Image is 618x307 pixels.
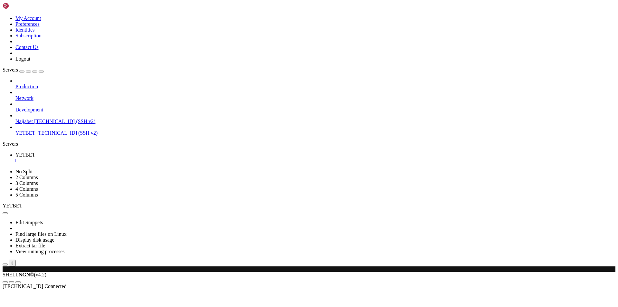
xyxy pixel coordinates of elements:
span: Development [15,107,43,112]
a: No Split [15,169,33,174]
span: Naijabet [15,119,33,124]
a: Subscription [15,33,42,38]
a: 2 Columns [15,175,38,180]
a: YETBET [TECHNICAL_ID] (SSH v2) [15,130,615,136]
a: Production [15,84,615,90]
a: YETBET [15,152,615,164]
li: YETBET [TECHNICAL_ID] (SSH v2) [15,124,615,136]
span: YETBET [15,152,35,158]
a: 3 Columns [15,180,38,186]
a: Edit Snippets [15,220,43,225]
a: My Account [15,15,41,21]
a: Find large files on Linux [15,231,67,237]
a: Preferences [15,21,40,27]
a: View running processes [15,249,65,254]
a:  [15,158,615,164]
li: Naijabet [TECHNICAL_ID] (SSH v2) [15,113,615,124]
span: Servers [3,67,18,72]
a: Identities [15,27,35,33]
a: Extract tar file [15,243,45,248]
span: YETBET [15,130,35,136]
li: Network [15,90,615,101]
a: Network [15,95,615,101]
a: Servers [3,67,44,72]
span: Production [15,84,38,89]
li: Production [15,78,615,90]
a: Development [15,107,615,113]
a: 5 Columns [15,192,38,197]
a: Contact Us [15,44,39,50]
a: Logout [15,56,30,62]
span: [TECHNICAL_ID] (SSH v2) [36,130,98,136]
li: Development [15,101,615,113]
a: Naijabet [TECHNICAL_ID] (SSH v2) [15,119,615,124]
a: Display disk usage [15,237,54,243]
div: Servers [3,141,615,147]
a: 4 Columns [15,186,38,192]
div:  [12,261,13,265]
span: [TECHNICAL_ID] (SSH v2) [34,119,95,124]
span: YETBET [3,203,22,208]
span: Network [15,95,33,101]
button:  [9,260,16,266]
img: Shellngn [3,3,40,9]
